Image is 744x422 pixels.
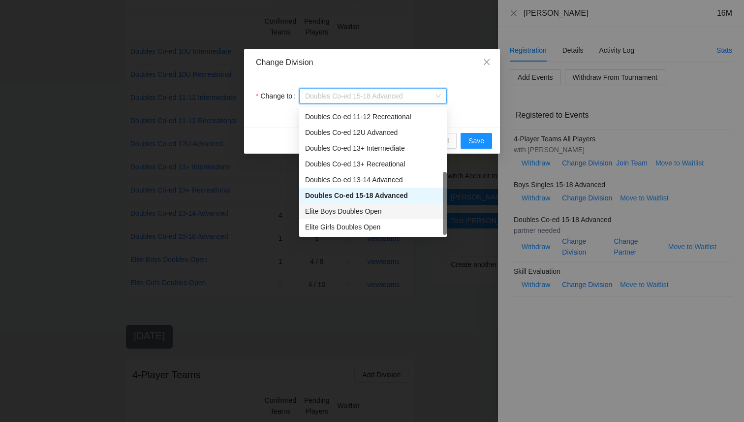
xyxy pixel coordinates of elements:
span: close [483,58,491,66]
div: Change Division [256,57,488,68]
div: Doubles Co-ed 13+ Recreational [305,159,441,169]
div: Elite Girls Doubles Open [305,222,441,232]
div: Doubles Co-ed 13-14 Advanced [299,172,447,188]
div: Doubles Co-ed 12U Advanced [305,127,441,138]
button: Close [473,49,500,76]
div: Doubles Co-ed 13+ Intermediate [299,140,447,156]
div: Doubles Co-ed 13+ Intermediate [305,143,441,154]
div: Doubles Co-ed 13-14 Advanced [305,174,441,185]
div: Doubles Co-ed 15-18 Advanced [305,190,441,201]
div: Elite Boys Doubles Open [299,203,447,219]
div: Doubles Co-ed 11-12 Recreational [305,111,441,122]
div: Elite Girls Doubles Open [299,219,447,235]
label: Change to [256,88,299,104]
div: Doubles Co-ed 11-12 Recreational [299,109,447,125]
div: Doubles Co-ed 15-18 Advanced [299,188,447,203]
button: Save [461,133,492,149]
span: Doubles Co-ed 15-18 Advanced [305,89,441,103]
span: Save [468,135,484,146]
div: Doubles Co-ed 12U Advanced [299,125,447,140]
div: Doubles Co-ed 13+ Recreational [299,156,447,172]
div: Elite Boys Doubles Open [305,206,441,217]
